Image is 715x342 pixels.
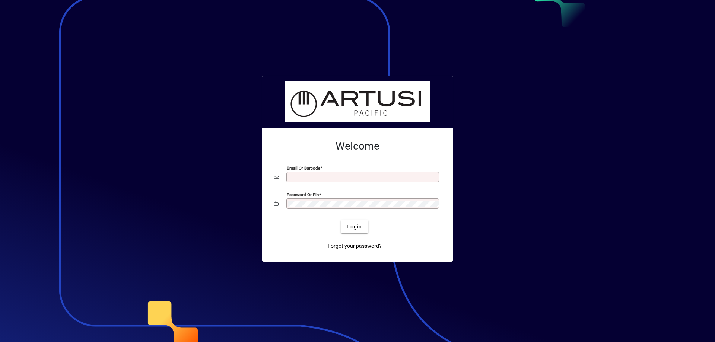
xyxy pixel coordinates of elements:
span: Login [347,223,362,231]
button: Login [341,220,368,233]
mat-label: Password or Pin [287,192,319,197]
a: Forgot your password? [325,239,385,253]
mat-label: Email or Barcode [287,166,320,171]
span: Forgot your password? [328,242,382,250]
h2: Welcome [274,140,441,153]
